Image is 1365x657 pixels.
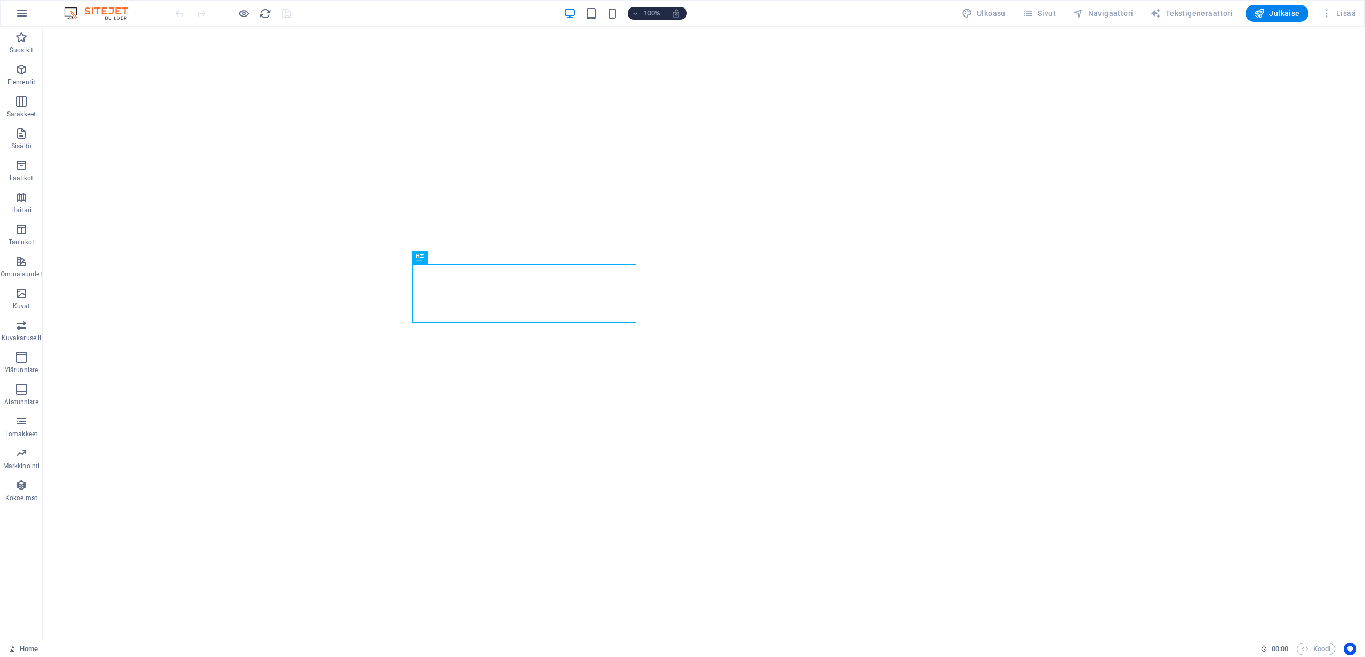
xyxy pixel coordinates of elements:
p: Taulukot [9,238,34,246]
p: Lomakkeet [5,430,37,438]
div: Ulkoasu (Ctrl+Alt+Y) [958,5,1010,22]
p: Haitari [11,206,31,214]
i: Koon muuttuessa säädä zoomaustaso automaattisesti sopimaan valittuun laitteeseen. [671,9,681,18]
i: Lataa sivu uudelleen [259,7,271,20]
h6: Istunnon aika [1260,643,1289,655]
p: Ominaisuudet [1,270,42,278]
p: Suosikit [10,46,33,54]
p: Elementit [7,78,35,86]
button: Tekstigeneraattori [1146,5,1237,22]
p: Laatikot [10,174,34,182]
img: Editor Logo [61,7,141,20]
button: Julkaise [1246,5,1308,22]
button: 100% [628,7,665,20]
button: Napsauta tästä poistuaksesi esikatselutilasta ja jatkaaksesi muokkaamista [237,7,250,20]
h6: 100% [644,7,661,20]
span: 00 00 [1272,643,1288,655]
span: Sivut [1023,8,1056,19]
button: Sivut [1018,5,1060,22]
button: Navigaattori [1069,5,1137,22]
p: Ylätunniste [5,366,38,374]
p: Sarakkeet [7,110,36,118]
button: Ulkoasu [958,5,1010,22]
span: Koodi [1302,643,1330,655]
button: Koodi [1297,643,1335,655]
p: Markkinointi [3,462,39,470]
span: Tekstigeneraattori [1150,8,1233,19]
span: : [1279,645,1281,653]
p: Sisältö [11,142,31,150]
span: Julkaise [1254,8,1300,19]
span: Lisää [1321,8,1356,19]
a: Napsauta peruuttaaksesi valinnan. Kaksoisnapsauta avataksesi Sivut [9,643,38,655]
p: Alatunniste [4,398,38,406]
span: Navigaattori [1073,8,1133,19]
button: Usercentrics [1344,643,1356,655]
span: Ulkoasu [962,8,1006,19]
p: Kuvat [13,302,30,310]
p: Kuvakaruselli [2,334,41,342]
button: reload [259,7,271,20]
button: Lisää [1317,5,1360,22]
p: Kokoelmat [5,494,37,502]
